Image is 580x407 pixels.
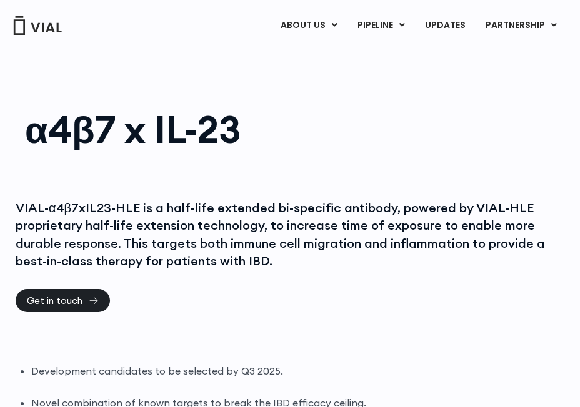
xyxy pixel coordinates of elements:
a: ABOUT USMenu Toggle [271,15,347,36]
a: Get in touch [16,289,110,312]
div: VIAL-α4β7xIL23-HLE is a half-life extended bi-specific antibody, powered by VIAL-HLE proprietary ... [16,199,564,270]
a: PARTNERSHIPMenu Toggle [476,15,567,36]
img: Vial Logo [12,16,62,35]
a: UPDATES [415,15,475,36]
span: Get in touch [27,296,82,305]
h1: α4β7 x IL-23 [25,110,567,148]
li: Development candidates to be selected by Q3 2025. [31,364,564,378]
a: PIPELINEMenu Toggle [347,15,414,36]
